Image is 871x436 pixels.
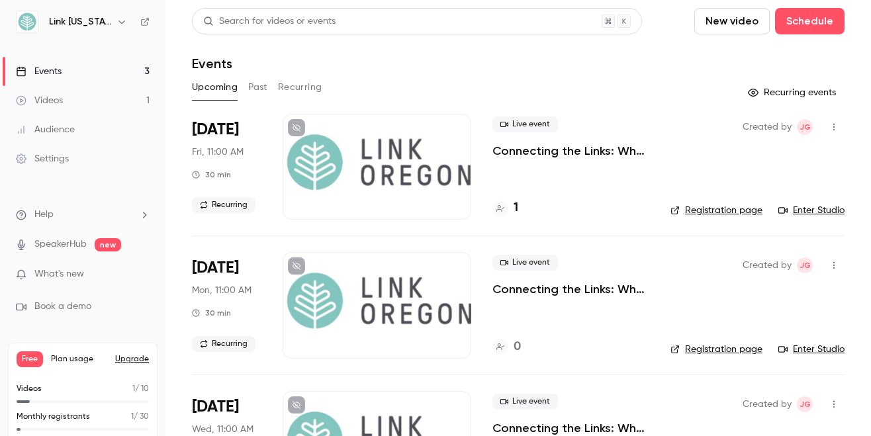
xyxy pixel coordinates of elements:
[743,396,792,412] span: Created by
[115,354,149,365] button: Upgrade
[192,423,253,436] span: Wed, 11:00 AM
[16,123,75,136] div: Audience
[17,11,38,32] img: Link Oregon
[797,119,813,135] span: Jerry Gaube
[51,354,107,365] span: Plan usage
[16,152,69,165] div: Settings
[132,385,135,393] span: 1
[192,284,252,297] span: Mon, 11:00 AM
[670,204,762,217] a: Registration page
[192,56,232,71] h1: Events
[778,204,845,217] a: Enter Studio
[797,257,813,273] span: Jerry Gaube
[17,411,90,423] p: Monthly registrants
[192,197,255,213] span: Recurring
[132,383,149,395] p: / 10
[743,257,792,273] span: Created by
[492,199,518,217] a: 1
[34,238,87,251] a: SpeakerHub
[670,343,762,356] a: Registration page
[797,396,813,412] span: Jerry Gaube
[192,119,239,140] span: [DATE]
[775,8,845,34] button: Schedule
[192,257,239,279] span: [DATE]
[800,257,811,273] span: JG
[192,308,231,318] div: 30 min
[192,146,244,159] span: Fri, 11:00 AM
[492,116,558,132] span: Live event
[16,208,150,222] li: help-dropdown-opener
[800,119,811,135] span: JG
[248,77,267,98] button: Past
[131,413,134,421] span: 1
[16,94,63,107] div: Videos
[278,77,322,98] button: Recurring
[514,199,518,217] h4: 1
[17,383,42,395] p: Videos
[492,143,649,159] a: Connecting the Links: What are we talking about this month at Link [US_STATE]?
[131,411,149,423] p: / 30
[16,65,62,78] div: Events
[192,77,238,98] button: Upcoming
[17,351,43,367] span: Free
[778,343,845,356] a: Enter Studio
[492,281,649,297] a: Connecting the Links: What are we talking about this month at Link [US_STATE]?
[492,394,558,410] span: Live event
[192,169,231,180] div: 30 min
[492,338,521,356] a: 0
[34,208,54,222] span: Help
[192,252,261,358] div: Sep 22 Mon, 11:00 AM (America/Los Angeles)
[192,336,255,352] span: Recurring
[192,396,239,417] span: [DATE]
[743,119,792,135] span: Created by
[492,255,558,271] span: Live event
[95,238,121,251] span: new
[49,15,111,28] h6: Link [US_STATE]
[514,338,521,356] h4: 0
[203,15,336,28] div: Search for videos or events
[694,8,770,34] button: New video
[34,267,84,281] span: What's new
[492,420,649,436] a: Connecting the Links: What are we talking about this month at Link [US_STATE]?
[192,114,261,220] div: Aug 22 Fri, 11:00 AM (America/Los Angeles)
[742,82,845,103] button: Recurring events
[34,300,91,314] span: Book a demo
[800,396,811,412] span: JG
